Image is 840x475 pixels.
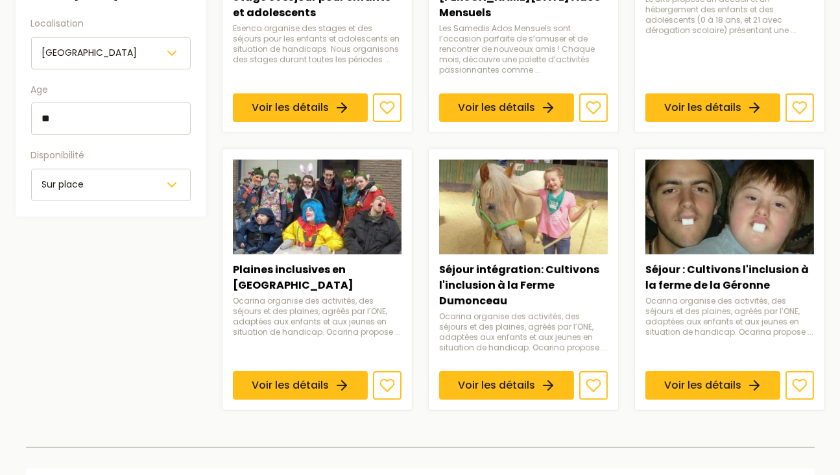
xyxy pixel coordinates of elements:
button: Ajouter aux favoris [579,93,608,122]
a: Voir les détails [233,93,368,122]
label: Disponibilité [31,148,191,164]
button: Ajouter aux favoris [786,93,814,122]
a: Voir les détails [439,371,574,400]
a: Voir les détails [233,371,368,400]
button: Ajouter aux favoris [579,371,608,400]
button: [GEOGRAPHIC_DATA] [31,37,191,69]
a: Voir les détails [645,371,780,400]
button: Sur place [31,169,191,201]
button: Ajouter aux favoris [373,93,402,122]
label: Age [31,82,191,98]
a: Voir les détails [645,93,780,122]
a: Voir les détails [439,93,574,122]
button: Ajouter aux favoris [373,371,402,400]
span: Sur place [42,178,84,191]
span: [GEOGRAPHIC_DATA] [42,46,138,59]
label: Localisation [31,16,191,32]
button: Ajouter aux favoris [786,371,814,400]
